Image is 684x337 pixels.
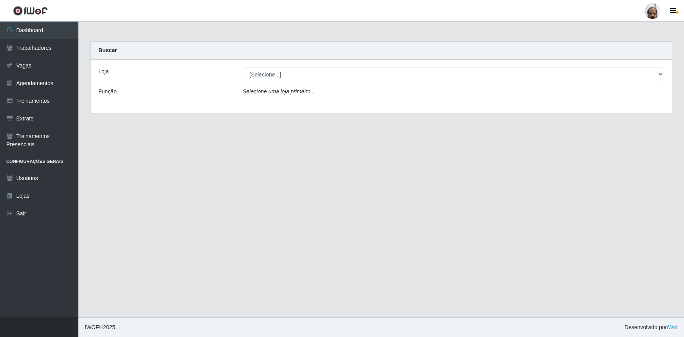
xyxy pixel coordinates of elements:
[13,6,48,16] img: CoreUI Logo
[667,324,678,330] a: iWof
[98,47,117,53] strong: Buscar
[624,323,678,332] span: Desenvolvido por
[85,324,99,330] span: IWOF
[85,323,117,332] span: © 2025 .
[98,87,117,96] label: Função
[98,67,109,76] label: Loja
[243,88,315,95] i: Selecione uma loja primeiro...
